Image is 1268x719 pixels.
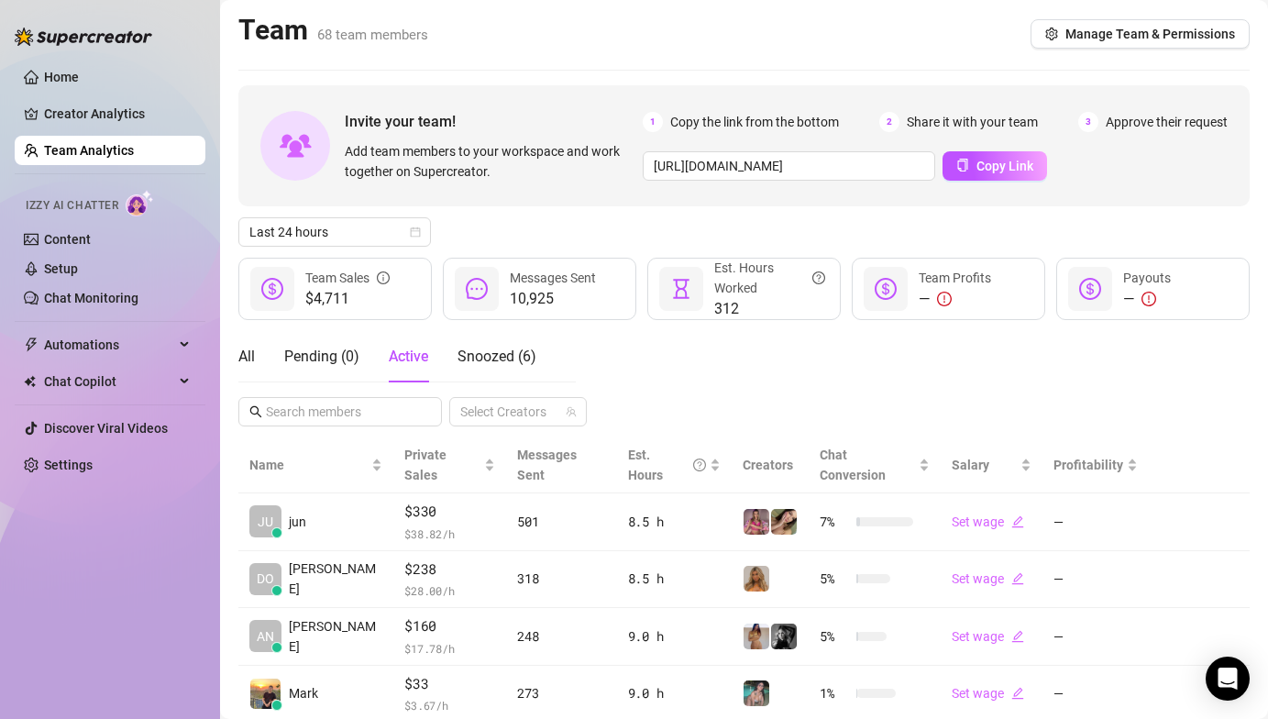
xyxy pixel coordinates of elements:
span: 7 % [820,512,849,532]
span: 1 [643,112,663,132]
span: 68 team members [317,27,428,43]
span: jun [289,512,306,532]
a: Set wageedit [952,629,1024,644]
img: Mocha (VIP) [771,509,797,535]
span: 10,925 [510,288,596,310]
span: thunderbolt [24,337,39,352]
a: Set wageedit [952,514,1024,529]
span: Last 24 hours [249,218,420,246]
span: dollar-circle [1079,278,1101,300]
span: hourglass [670,278,692,300]
span: $33 [404,673,495,695]
span: [PERSON_NAME] [289,616,382,657]
div: 8.5 h [628,512,722,532]
img: Mark [250,679,281,709]
span: info-circle [377,268,390,288]
span: Share it with your team [907,112,1038,132]
span: DO [257,569,274,589]
div: Team Sales [305,268,390,288]
span: dollar-circle [875,278,897,300]
span: 1 % [820,683,849,703]
span: Team Profits [919,271,991,285]
th: Creators [732,437,809,493]
a: Settings [44,458,93,472]
span: $4,711 [305,288,390,310]
div: 9.0 h [628,683,722,703]
span: Manage Team & Permissions [1065,27,1235,41]
span: Profitability [1053,458,1123,472]
div: 318 [517,569,605,589]
div: — [919,288,991,310]
td: — [1042,608,1149,666]
span: message [466,278,488,300]
span: Approve their request [1106,112,1228,132]
a: Chat Monitoring [44,291,138,305]
span: 312 [714,298,825,320]
td: — [1042,551,1149,609]
img: AI Chatter [126,190,154,216]
span: Name [249,455,368,475]
span: edit [1011,630,1024,643]
span: edit [1011,515,1024,528]
div: All [238,346,255,368]
span: $160 [404,615,495,637]
span: 5 % [820,626,849,647]
span: Chat Conversion [820,448,886,482]
img: Jaz (VIP) [744,566,769,592]
span: Active [389,348,428,365]
span: team [566,406,577,417]
span: Private Sales [404,448,447,482]
a: Content [44,232,91,247]
span: dollar-circle [261,278,283,300]
span: $330 [404,501,495,523]
a: Creator Analytics [44,99,191,128]
img: Kennedy (VIP) [771,624,797,649]
span: Payouts [1123,271,1171,285]
input: Search members [266,402,416,422]
span: edit [1011,687,1024,700]
div: Est. Hours Worked [714,258,825,298]
span: 5 % [820,569,849,589]
span: Messages Sent [517,448,577,482]
span: exclamation-circle [937,292,952,306]
a: Set wageedit [952,571,1024,586]
div: Est. Hours [628,445,707,485]
span: 3 [1078,112,1098,132]
a: Discover Viral Videos [44,421,168,436]
span: $ 17.78 /h [404,639,495,658]
button: Manage Team & Permissions [1031,19,1250,49]
a: Set wageedit [952,686,1024,701]
div: Open Intercom Messenger [1206,657,1250,701]
div: Pending ( 0 ) [284,346,359,368]
span: Salary [952,458,989,472]
img: MJaee (VIP) [744,680,769,706]
span: $238 [404,559,495,581]
span: exclamation-circle [1141,292,1156,306]
span: 2 [879,112,899,132]
span: question-circle [812,258,825,298]
a: Team Analytics [44,143,134,158]
span: Izzy AI Chatter [26,197,118,215]
div: 8.5 h [628,569,722,589]
span: setting [1045,28,1058,40]
h2: Team [238,13,428,48]
span: Add team members to your workspace and work together on Supercreator. [345,141,635,182]
button: Copy Link [943,151,1047,181]
span: calendar [410,227,421,238]
img: logo-BBDzfeDw.svg [15,28,152,46]
span: [PERSON_NAME] [289,559,382,599]
span: Messages Sent [510,271,596,285]
span: Chat Copilot [44,367,174,396]
span: AN [257,626,274,647]
span: Automations [44,330,174,359]
a: Setup [44,261,78,276]
img: Georgia (VIP) [744,624,769,649]
img: Chat Copilot [24,375,36,388]
div: 9.0 h [628,626,722,647]
div: 248 [517,626,605,647]
span: edit [1011,572,1024,585]
a: Home [44,70,79,84]
img: Tabby (VIP) [744,509,769,535]
span: Copy Link [976,159,1033,173]
span: $ 28.00 /h [404,581,495,600]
